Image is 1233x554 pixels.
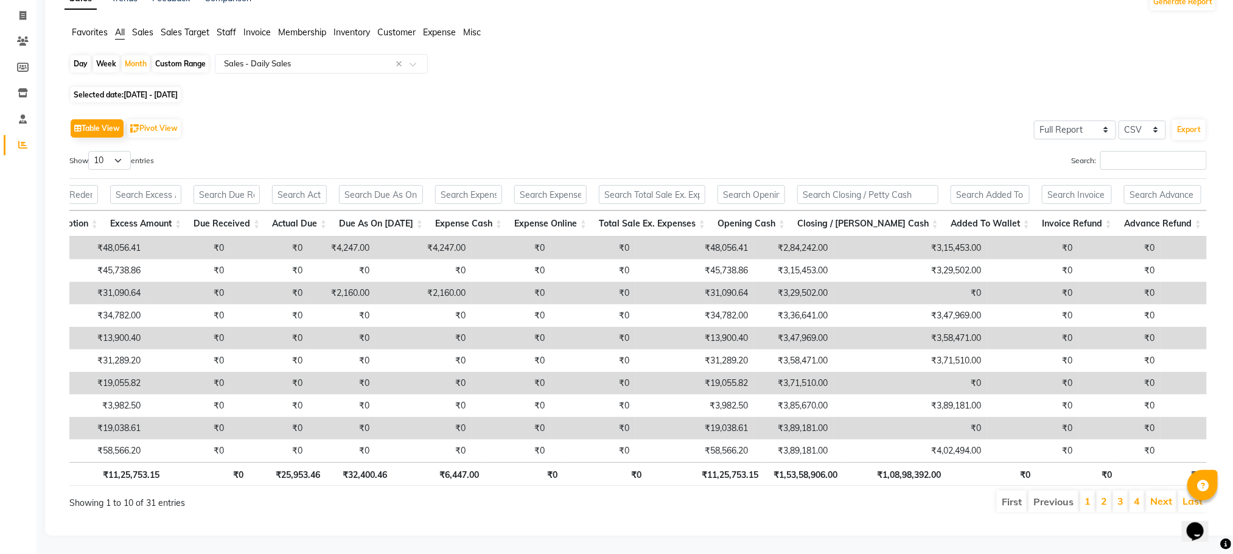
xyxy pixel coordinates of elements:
[765,462,844,486] th: ₹1,53,58,906.00
[152,55,209,72] div: Custom Range
[754,327,834,349] td: ₹3,47,969.00
[1150,495,1172,507] a: Next
[132,27,153,38] span: Sales
[514,185,587,204] input: Search Expense Online
[309,259,375,282] td: ₹0
[16,304,147,327] td: ₹34,782.00
[754,372,834,394] td: ₹3,71,510.00
[166,462,250,486] th: ₹0
[834,304,987,327] td: ₹3,47,969.00
[635,349,754,372] td: ₹31,289.20
[754,282,834,304] td: ₹3,29,502.00
[987,394,1078,417] td: ₹0
[599,185,705,204] input: Search Total Sale Ex. Expenses
[1078,440,1161,462] td: ₹0
[754,440,834,462] td: ₹3,89,181.00
[754,237,834,259] td: ₹2,84,242.00
[230,417,309,440] td: ₹0
[472,417,551,440] td: ₹0
[947,462,1036,486] th: ₹0
[147,237,230,259] td: ₹0
[551,349,635,372] td: ₹0
[635,440,754,462] td: ₹58,566.20
[754,417,834,440] td: ₹3,89,181.00
[987,417,1078,440] td: ₹0
[1036,211,1118,237] th: Invoice Refund: activate to sort column ascending
[463,27,481,38] span: Misc
[987,372,1078,394] td: ₹0
[508,211,593,237] th: Expense Online: activate to sort column ascending
[375,349,472,372] td: ₹0
[375,394,472,417] td: ₹0
[472,259,551,282] td: ₹0
[375,282,472,304] td: ₹2,160.00
[1042,185,1112,204] input: Search Invoice Refund
[309,440,375,462] td: ₹0
[1117,495,1123,507] a: 3
[309,417,375,440] td: ₹0
[377,27,416,38] span: Customer
[648,462,765,486] th: ₹11,25,753.15
[71,55,91,72] div: Day
[1124,185,1201,204] input: Search Advance Refund
[375,372,472,394] td: ₹0
[16,394,147,417] td: ₹3,982.50
[472,327,551,349] td: ₹0
[472,304,551,327] td: ₹0
[486,462,564,486] th: ₹0
[334,27,370,38] span: Inventory
[551,440,635,462] td: ₹0
[564,462,648,486] th: ₹0
[1078,304,1161,327] td: ₹0
[16,282,147,304] td: ₹31,090.64
[393,462,486,486] th: ₹6,447.00
[711,211,791,237] th: Opening Cash: activate to sort column ascending
[147,417,230,440] td: ₹0
[250,462,326,486] th: ₹25,953.46
[551,327,635,349] td: ₹0
[333,211,429,237] th: Due As On Today: activate to sort column ascending
[834,282,987,304] td: ₹0
[754,394,834,417] td: ₹3,85,670.00
[130,124,139,133] img: pivot.png
[797,185,938,204] input: Search Closing / Petty Cash
[1172,119,1206,140] button: Export
[551,282,635,304] td: ₹0
[1118,211,1207,237] th: Advance Refund: activate to sort column ascending
[16,440,147,462] td: ₹58,566.20
[429,211,508,237] th: Expense Cash: activate to sort column ascending
[16,417,147,440] td: ₹19,038.61
[1036,462,1118,486] th: ₹0
[834,394,987,417] td: ₹3,89,181.00
[834,259,987,282] td: ₹3,29,502.00
[326,462,393,486] th: ₹32,400.46
[124,90,178,99] span: [DATE] - [DATE]
[161,27,209,38] span: Sales Target
[472,372,551,394] td: ₹0
[147,349,230,372] td: ₹0
[718,185,785,204] input: Search Opening Cash
[472,440,551,462] td: ₹0
[987,327,1078,349] td: ₹0
[71,87,181,102] span: Selected date:
[309,304,375,327] td: ₹0
[69,151,154,170] label: Show entries
[339,185,423,204] input: Search Due As On Today
[147,327,230,349] td: ₹0
[987,304,1078,327] td: ₹0
[754,304,834,327] td: ₹3,36,641.00
[844,462,948,486] th: ₹1,08,98,392.00
[375,417,472,440] td: ₹0
[1134,495,1140,507] a: 4
[230,394,309,417] td: ₹0
[791,211,945,237] th: Closing / Petty Cash: activate to sort column ascending
[230,349,309,372] td: ₹0
[115,27,125,38] span: All
[309,237,375,259] td: ₹4,247.00
[375,327,472,349] td: ₹0
[194,185,260,204] input: Search Due Received
[309,372,375,394] td: ₹0
[217,27,236,38] span: Staff
[635,237,754,259] td: ₹48,056.41
[1085,495,1091,507] a: 1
